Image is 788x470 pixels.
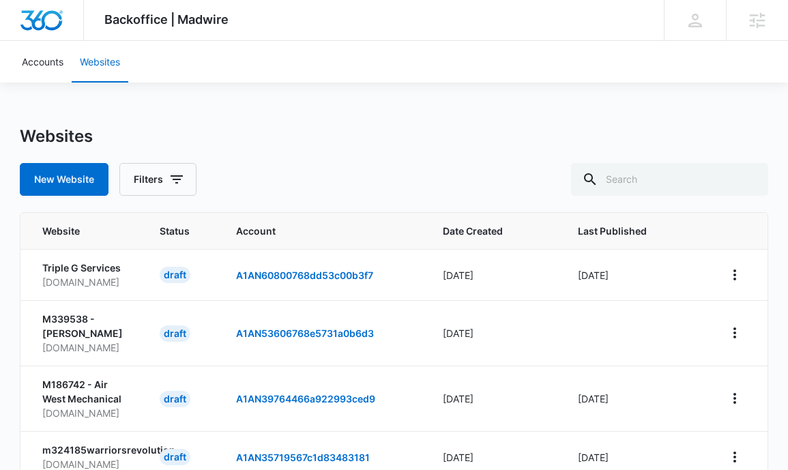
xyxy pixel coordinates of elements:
[443,224,525,238] span: Date Created
[724,322,746,344] button: View More
[14,41,72,83] a: Accounts
[236,269,373,281] a: A1AN60800768dd53c00b3f7
[160,267,190,283] div: draft
[426,249,561,300] td: [DATE]
[236,224,411,238] span: Account
[160,224,203,238] span: Status
[42,261,127,275] p: Triple G Services
[20,163,108,196] button: New Website
[42,312,127,340] p: M339538 - [PERSON_NAME]
[160,391,190,407] div: draft
[724,264,746,286] button: View More
[42,224,107,238] span: Website
[724,387,746,409] button: View More
[426,366,561,431] td: [DATE]
[236,327,374,339] a: A1AN53606768e5731a0b6d3
[571,163,768,196] input: Search
[426,300,561,366] td: [DATE]
[42,275,127,289] p: [DOMAIN_NAME]
[724,446,746,468] button: View More
[42,406,127,420] p: [DOMAIN_NAME]
[236,452,370,463] a: A1AN35719567c1d83483181
[42,377,127,406] p: M186742 - Air West Mechanical
[20,126,93,147] h1: Websites
[160,449,190,465] div: draft
[578,224,671,238] span: Last Published
[119,163,196,196] button: Filters
[236,393,375,405] a: A1AN39764466a922993ced9
[104,12,229,27] span: Backoffice | Madwire
[561,249,707,300] td: [DATE]
[561,366,707,431] td: [DATE]
[160,325,190,342] div: draft
[72,41,128,83] a: Websites
[42,340,127,355] p: [DOMAIN_NAME]
[42,443,127,457] p: m324185warriorsrevolution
